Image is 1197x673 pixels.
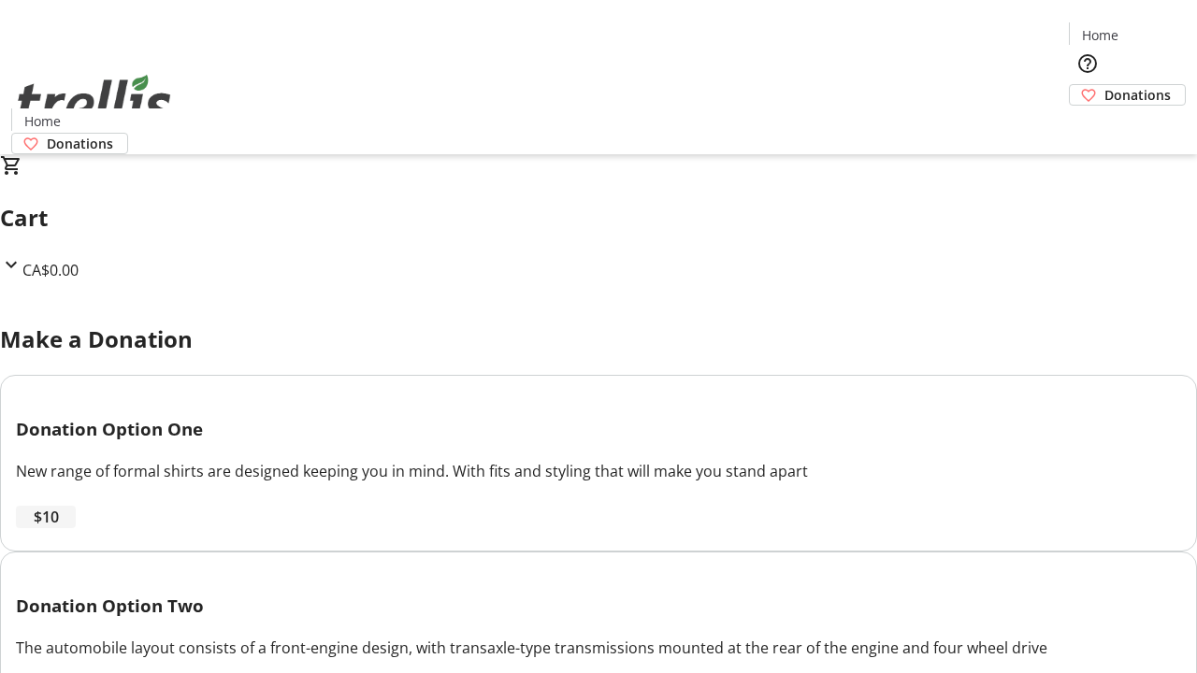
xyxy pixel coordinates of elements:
[16,637,1181,659] div: The automobile layout consists of a front-engine design, with transaxle-type transmissions mounte...
[11,54,178,148] img: Orient E2E Organization yQs7hprBS5's Logo
[22,260,79,280] span: CA$0.00
[1082,25,1118,45] span: Home
[12,111,72,131] a: Home
[1104,85,1171,105] span: Donations
[47,134,113,153] span: Donations
[16,416,1181,442] h3: Donation Option One
[11,133,128,154] a: Donations
[24,111,61,131] span: Home
[16,593,1181,619] h3: Donation Option Two
[16,506,76,528] button: $10
[1069,84,1186,106] a: Donations
[1069,45,1106,82] button: Help
[1069,106,1106,143] button: Cart
[1070,25,1130,45] a: Home
[16,460,1181,482] div: New range of formal shirts are designed keeping you in mind. With fits and styling that will make...
[34,506,59,528] span: $10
